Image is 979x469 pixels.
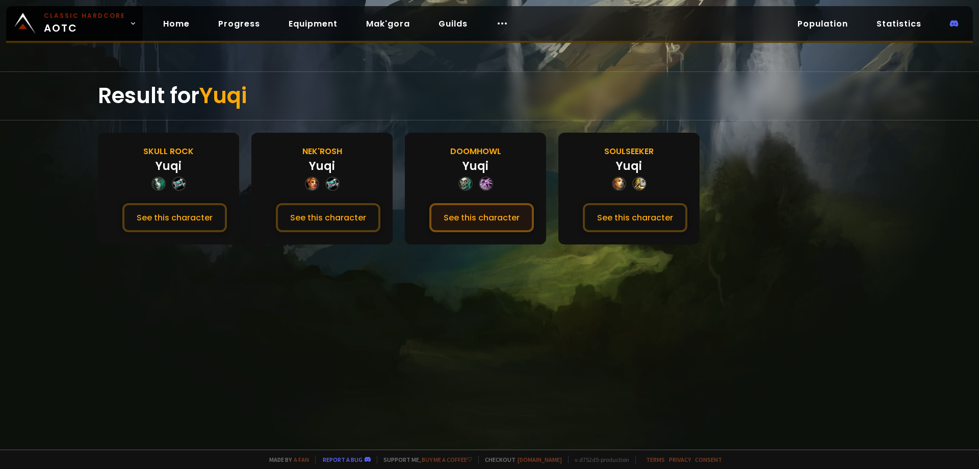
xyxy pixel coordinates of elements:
button: See this character [276,203,380,232]
span: Support me, [377,456,472,463]
div: Doomhowl [450,145,501,158]
div: Yuqi [616,158,642,175]
div: Nek'Rosh [302,145,342,158]
button: See this character [429,203,534,232]
span: AOTC [44,11,125,36]
a: Progress [210,13,268,34]
span: Made by [263,456,309,463]
a: Buy me a coffee [422,456,472,463]
span: Checkout [478,456,562,463]
a: Equipment [280,13,346,34]
a: Mak'gora [358,13,418,34]
span: Yuqi [199,81,247,111]
div: Soulseeker [604,145,654,158]
div: Yuqi [156,158,182,175]
div: Yuqi [309,158,335,175]
a: Consent [695,456,722,463]
div: Result for [98,72,881,120]
a: Report a bug [323,456,363,463]
span: v. d752d5 - production [568,456,629,463]
button: See this character [583,203,687,232]
button: See this character [122,203,227,232]
div: Skull Rock [143,145,194,158]
small: Classic Hardcore [44,11,125,20]
div: Yuqi [462,158,488,175]
a: Statistics [868,13,930,34]
a: Terms [646,456,665,463]
a: Guilds [430,13,476,34]
a: Classic HardcoreAOTC [6,6,143,41]
a: Privacy [669,456,691,463]
a: Population [789,13,856,34]
a: Home [155,13,198,34]
a: a fan [294,456,309,463]
a: [DOMAIN_NAME] [518,456,562,463]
